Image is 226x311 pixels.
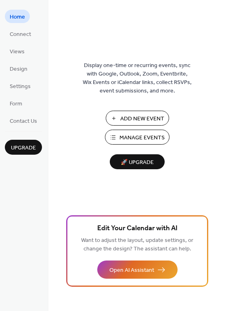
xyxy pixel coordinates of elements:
[106,111,169,126] button: Add New Event
[5,79,36,92] a: Settings
[81,235,193,254] span: Want to adjust the layout, update settings, or change the design? The assistant can help.
[5,44,29,58] a: Views
[97,261,178,279] button: Open AI Assistant
[5,114,42,127] a: Contact Us
[110,154,165,169] button: 🚀 Upgrade
[10,48,25,56] span: Views
[109,266,154,275] span: Open AI Assistant
[10,65,27,74] span: Design
[115,157,160,168] span: 🚀 Upgrade
[5,97,27,110] a: Form
[10,82,31,91] span: Settings
[10,100,22,108] span: Form
[83,61,192,95] span: Display one-time or recurring events, sync with Google, Outlook, Zoom, Eventbrite, Wix Events or ...
[10,13,25,21] span: Home
[5,62,32,75] a: Design
[5,27,36,40] a: Connect
[10,30,31,39] span: Connect
[11,144,36,152] span: Upgrade
[120,115,164,123] span: Add New Event
[97,223,178,234] span: Edit Your Calendar with AI
[105,130,169,145] button: Manage Events
[5,140,42,155] button: Upgrade
[119,134,165,142] span: Manage Events
[10,117,37,126] span: Contact Us
[5,10,30,23] a: Home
